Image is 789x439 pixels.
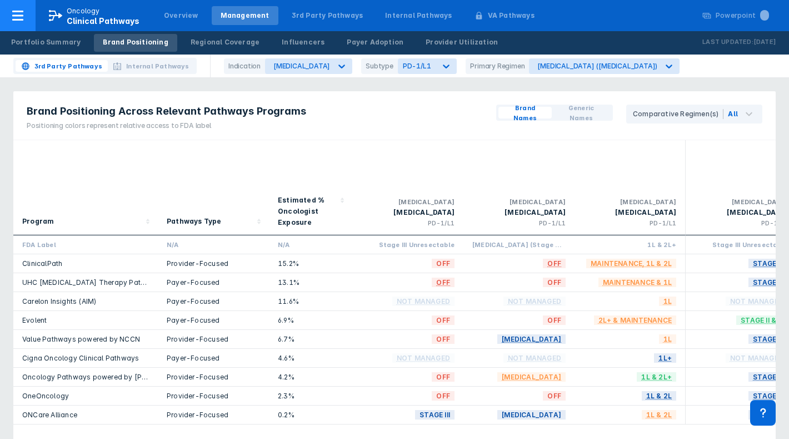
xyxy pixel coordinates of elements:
[497,371,566,383] span: [MEDICAL_DATA]
[338,34,412,52] a: Payer Adoption
[11,37,81,47] div: Portfolio Summary
[22,278,163,287] a: UHC [MEDICAL_DATA] Therapy Pathways
[164,11,198,21] div: Overview
[278,278,343,287] div: 13.1%
[417,34,507,52] a: Provider Utilization
[22,354,139,362] a: Cigna Oncology Clinical Pathways
[224,58,265,74] div: Indication
[537,62,657,70] div: [MEDICAL_DATA] ([MEDICAL_DATA])
[503,295,566,308] span: Not Managed
[67,16,139,26] span: Clinical Pathways
[695,207,788,218] div: [MEDICAL_DATA]
[633,109,723,119] div: Comparative Regimen(s)
[212,6,278,25] a: Management
[497,408,566,421] span: [MEDICAL_DATA]
[552,107,611,119] button: Generic Names
[466,58,529,74] div: Primary Regimen
[385,11,452,21] div: Internal Pathways
[221,11,269,21] div: Management
[583,240,676,249] div: 1L & 2L+
[2,34,89,52] a: Portfolio Summary
[497,333,566,346] span: [MEDICAL_DATA]
[702,37,753,48] p: Last Updated:
[167,391,260,401] div: Provider-Focused
[278,195,337,228] div: Estimated % Oncologist Exposure
[191,37,259,47] div: Regional Coverage
[543,257,566,270] span: OFF
[167,334,260,344] div: Provider-Focused
[726,295,788,308] span: Not Managed
[594,314,676,327] span: 2L+ & Maintenance
[158,140,269,235] div: Sort
[292,11,363,21] div: 3rd Party Pathways
[167,353,260,363] div: Payer-Focused
[472,207,566,218] div: [MEDICAL_DATA]
[695,240,788,249] div: Stage III Unresectable
[543,276,566,289] span: OFF
[361,197,455,207] div: [MEDICAL_DATA]
[167,240,260,249] div: N/A
[472,218,566,228] div: PD-1/L1
[659,333,676,346] span: 1L
[22,411,77,419] a: ONCare Alliance
[22,297,96,305] a: Carelon Insights (AIM)
[167,372,260,382] div: Provider-Focused
[750,400,776,426] div: Contact Support
[753,37,776,48] p: [DATE]
[432,389,455,402] span: OFF
[34,61,103,71] span: 3rd Party Pathways
[598,276,676,289] span: Maintenance & 1L
[22,216,54,227] div: Program
[695,218,788,228] div: PD-1/L1
[432,276,455,289] span: OFF
[273,34,333,52] a: Influencers
[728,109,738,119] div: All
[22,335,140,343] a: Value Pathways powered by NCCN
[278,353,343,363] div: 4.6%
[748,408,788,421] span: Stage III
[269,140,352,235] div: Sort
[642,389,676,402] span: 1L & 2L
[155,6,207,25] a: Overview
[748,276,788,289] span: Stage III
[637,371,676,383] span: 1L & 2L+
[13,140,158,235] div: Sort
[126,61,189,71] span: Internal Pathways
[392,295,455,308] span: Not Managed
[16,60,108,72] button: 3rd Party Pathways
[736,314,788,327] span: Stage II & III
[392,352,455,364] span: Not Managed
[426,37,498,47] div: Provider Utilization
[167,410,260,420] div: Provider-Focused
[108,60,194,72] button: Internal Pathways
[361,207,455,218] div: [MEDICAL_DATA]
[415,408,455,421] span: Stage III
[543,389,566,402] span: OFF
[22,240,149,249] div: FDA Label
[503,103,547,123] span: Brand Names
[376,6,461,25] a: Internal Pathways
[27,121,306,131] div: Positioning colors represent relative access to FDA label
[432,333,455,346] span: OFF
[67,6,100,16] p: Oncology
[583,218,676,228] div: PD-1/L1
[278,334,343,344] div: 6.7%
[167,259,260,268] div: Provider-Focused
[695,197,788,207] div: [MEDICAL_DATA]
[748,257,788,270] span: Stage III
[94,34,177,52] a: Brand Positioning
[642,408,676,421] span: 1L & 2L
[22,373,191,381] a: Oncology Pathways powered by [PERSON_NAME]
[654,352,676,364] span: 1L+
[361,240,455,249] div: Stage III Unresectable
[726,352,788,364] span: Not Managed
[22,316,47,324] a: Evolent
[167,216,222,227] div: Pathways Type
[543,314,566,327] span: OFF
[556,103,606,123] span: Generic Names
[347,37,403,47] div: Payer Adoption
[472,240,566,249] div: [MEDICAL_DATA] (Stage 1B-IIIA)
[278,372,343,382] div: 4.2%
[583,207,676,218] div: [MEDICAL_DATA]
[716,11,769,21] div: Powerpoint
